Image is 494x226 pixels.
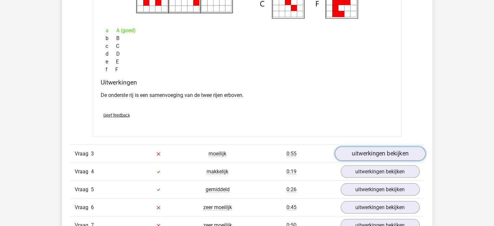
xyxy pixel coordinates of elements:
span: Geef feedback [103,113,130,117]
span: b [106,34,116,42]
span: 0:26 [286,186,297,193]
span: Vraag [75,150,91,157]
a: uitwerkingen bekijken [341,165,420,178]
a: uitwerkingen bekijken [335,146,425,161]
h4: Uitwerkingen [101,78,394,86]
span: f [106,65,115,73]
span: d [106,50,116,58]
span: Vraag [75,167,91,175]
span: Vraag [75,185,91,193]
p: De onderste rij is een samenvoeging van de twee rijen erboven. [101,91,394,99]
span: c [106,42,116,50]
div: B [101,34,394,42]
div: E [101,58,394,65]
span: 5 [91,186,94,192]
div: A (goed) [101,26,394,34]
span: moeilijk [209,150,226,157]
span: zeer moeilijk [203,204,232,210]
span: Vraag [75,203,91,211]
div: F [101,65,394,73]
span: 0:55 [286,150,297,157]
a: uitwerkingen bekijken [341,183,420,195]
span: e [106,58,116,65]
span: makkelijk [207,168,228,175]
span: 6 [91,204,94,210]
span: 4 [91,168,94,174]
span: 3 [91,150,94,156]
a: uitwerkingen bekijken [341,201,420,213]
span: 0:19 [286,168,297,175]
span: 0:45 [286,204,297,210]
span: a [106,26,116,34]
div: D [101,50,394,58]
span: gemiddeld [206,186,230,193]
div: C [101,42,394,50]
